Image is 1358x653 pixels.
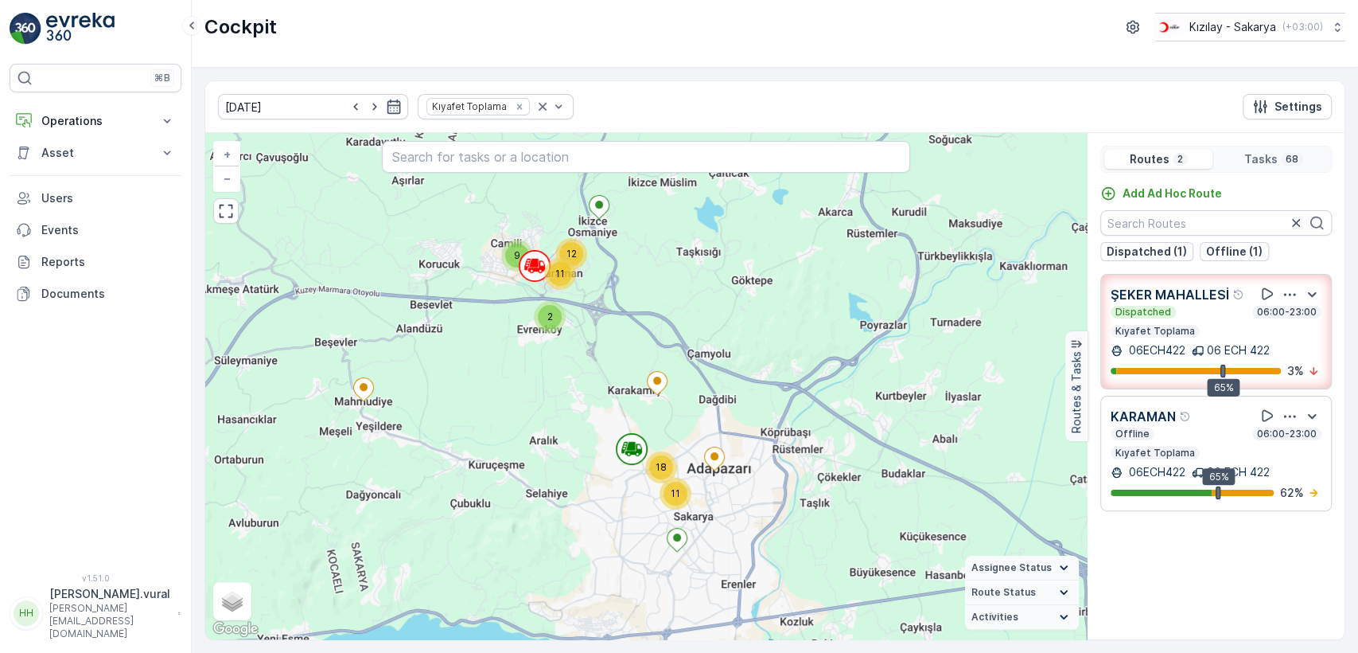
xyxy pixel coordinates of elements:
a: Add Ad Hoc Route [1100,186,1222,201]
p: ( +03:00 ) [1282,21,1323,33]
img: k%C4%B1z%C4%B1lay_DTAvauz.png [1155,18,1183,36]
span: 11 [555,268,565,280]
p: 3 % [1287,363,1304,379]
div: 2 [534,301,566,333]
p: Tasks [1244,151,1278,167]
p: Asset [41,145,150,161]
p: KARAMAN [1111,407,1176,426]
div: 12 [555,238,587,270]
p: 68 [1284,153,1300,166]
div: 11 [544,258,576,290]
img: Google [209,619,262,639]
a: Layers [215,584,250,619]
p: 06 ECH 422 [1207,464,1270,480]
div: HH [14,600,39,626]
span: 9 [514,249,520,261]
span: 12 [566,248,576,260]
span: 2 [547,311,552,323]
p: 06ECH422 [1126,464,1185,480]
p: 06:00-23:00 [1255,428,1318,440]
span: Assignee Status [971,561,1052,574]
button: HH[PERSON_NAME].vural[PERSON_NAME][EMAIL_ADDRESS][DOMAIN_NAME] [10,586,181,640]
input: dd/mm/yyyy [218,94,408,119]
a: Documents [10,278,181,310]
p: [PERSON_NAME][EMAIL_ADDRESS][DOMAIN_NAME] [49,602,170,640]
p: 62 % [1280,485,1304,501]
a: Events [10,214,181,246]
span: − [224,171,232,185]
p: Operations [41,113,150,129]
span: 11 [671,487,680,499]
p: Routes & Tasks [1068,352,1084,434]
p: Events [41,222,175,238]
a: Reports [10,246,181,278]
button: Operations [10,105,181,137]
div: 65% [1207,379,1239,397]
div: 18 [645,452,677,483]
button: Settings [1243,94,1332,119]
a: Users [10,182,181,214]
button: Dispatched (1) [1100,242,1193,261]
p: 06:00-23:00 [1255,306,1318,319]
span: 18 [656,461,667,473]
summary: Activities [965,605,1079,630]
p: Dispatched (1) [1107,244,1187,260]
div: 9 [501,240,533,272]
p: Documents [41,286,175,302]
button: Asset [10,137,181,169]
input: Search for tasks or a location [382,141,911,173]
div: Help Tooltip Icon [1179,410,1192,423]
div: Help Tooltip Icon [1232,288,1245,301]
p: Add Ad Hoc Route [1123,186,1222,201]
span: v 1.51.0 [10,573,181,583]
div: Kıyafet Toplama [427,99,509,114]
p: Reports [41,254,175,270]
summary: Route Status [965,581,1079,605]
p: Offline [1114,428,1151,440]
span: + [224,147,231,161]
p: Offline (1) [1206,244,1263,260]
div: Remove Kıyafet Toplama [511,100,528,113]
span: Activities [971,611,1018,624]
img: logo [10,13,41,45]
p: 06ECH422 [1126,342,1185,358]
p: Settings [1274,99,1322,115]
img: logo_light-DOdMpM7g.png [46,13,115,45]
p: 2 [1176,153,1185,166]
p: Users [41,190,175,206]
p: Cockpit [204,14,277,40]
summary: Assignee Status [965,556,1079,581]
span: Route Status [971,586,1036,599]
input: Search Routes [1100,210,1332,236]
p: Routes [1130,151,1169,167]
p: ⌘B [154,72,170,84]
div: 11 [660,478,691,510]
p: [PERSON_NAME].vural [49,586,170,602]
a: Zoom In [215,143,239,166]
p: Kızılay - Sakarya [1189,19,1276,35]
button: Kızılay - Sakarya(+03:00) [1155,13,1345,41]
button: Offline (1) [1200,242,1269,261]
div: 65% [1202,468,1235,486]
p: ŞEKER MAHALLESİ [1111,285,1229,304]
p: Dispatched [1114,306,1173,319]
p: 06 ECH 422 [1207,342,1270,358]
a: Zoom Out [215,166,239,190]
a: Open this area in Google Maps (opens a new window) [209,619,262,639]
p: Kıyafet Toplama [1114,325,1197,338]
p: Kıyafet Toplama [1114,447,1197,459]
